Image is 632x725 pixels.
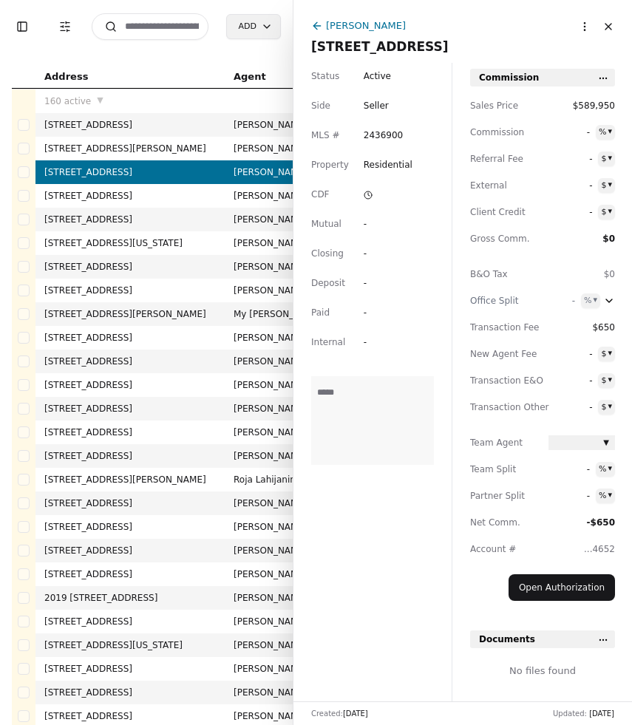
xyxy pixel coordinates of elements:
[35,539,225,562] td: [STREET_ADDRESS]
[548,320,615,335] span: $650
[364,276,390,290] div: -
[548,400,592,415] span: -
[584,544,615,554] span: ...4652
[470,125,537,140] span: Commission
[311,276,345,290] span: Deposit
[603,437,609,449] span: ▼
[225,231,331,255] td: [PERSON_NAME]
[596,489,615,503] button: %
[364,128,434,143] span: 2436900
[470,515,537,530] span: Net Comm.
[311,217,342,231] span: Mutual
[35,113,225,137] td: [STREET_ADDRESS]
[311,98,330,113] span: Side
[470,400,537,415] span: Transaction Other
[598,178,615,193] button: $
[553,708,614,719] div: Updated:
[311,36,614,57] span: [STREET_ADDRESS]
[364,305,390,320] div: -
[470,489,537,503] span: Partner Split
[364,69,391,84] span: Active
[326,18,406,33] div: [PERSON_NAME]
[35,444,225,468] td: [STREET_ADDRESS]
[225,184,331,208] td: [PERSON_NAME]
[608,373,612,387] div: ▾
[470,320,537,335] span: Transaction Fee
[35,137,225,160] td: [STREET_ADDRESS][PERSON_NAME]
[225,468,331,491] td: Roja Lahijaninejad
[589,709,614,718] span: [DATE]
[225,326,331,350] td: [PERSON_NAME]
[509,663,576,678] p: No files found
[225,302,331,326] td: My [PERSON_NAME]
[311,708,368,719] div: Created:
[470,373,537,388] span: Transaction E&O
[225,633,331,657] td: [PERSON_NAME]
[364,217,390,231] div: -
[225,657,331,681] td: [PERSON_NAME]
[311,246,344,261] span: Closing
[44,94,91,109] span: 160 active
[608,178,612,191] div: ▾
[311,128,340,143] span: MLS #
[35,610,225,633] td: [STREET_ADDRESS]
[35,326,225,350] td: [STREET_ADDRESS]
[548,205,592,219] span: -
[35,350,225,373] td: [STREET_ADDRESS]
[35,184,225,208] td: [STREET_ADDRESS]
[35,302,225,326] td: [STREET_ADDRESS][PERSON_NAME]
[596,125,615,140] button: %
[470,178,537,193] span: External
[548,347,592,361] span: -
[225,397,331,421] td: [PERSON_NAME]
[35,515,225,539] td: [STREET_ADDRESS]
[35,160,225,184] td: [STREET_ADDRESS]
[470,98,537,113] span: Sales Price
[548,462,590,477] span: -
[598,373,615,388] button: $
[311,69,339,84] span: Status
[225,421,331,444] td: [PERSON_NAME]
[225,586,331,610] td: [PERSON_NAME]
[548,489,590,503] span: -
[225,562,331,586] td: [PERSON_NAME]
[470,293,537,308] div: Office Split
[35,421,225,444] td: [STREET_ADDRESS]
[225,279,331,302] td: [PERSON_NAME]
[608,347,612,360] div: ▾
[35,255,225,279] td: [STREET_ADDRESS]
[97,94,103,107] span: ▼
[608,152,612,165] div: ▾
[35,586,225,610] td: 2019 [STREET_ADDRESS]
[598,205,615,219] button: $
[311,305,330,320] span: Paid
[548,178,592,193] span: -
[35,373,225,397] td: [STREET_ADDRESS]
[311,157,349,172] span: Property
[225,444,331,468] td: [PERSON_NAME]
[608,205,612,218] div: ▾
[35,681,225,704] td: [STREET_ADDRESS]
[548,373,592,388] span: -
[225,255,331,279] td: [PERSON_NAME]
[343,709,368,718] span: [DATE]
[225,373,331,397] td: [PERSON_NAME]
[364,98,389,113] span: Seller
[608,400,612,413] div: ▾
[35,208,225,231] td: [STREET_ADDRESS]
[470,462,537,477] span: Team Split
[470,205,537,219] span: Client Credit
[608,462,612,475] div: ▾
[225,610,331,633] td: [PERSON_NAME]
[35,397,225,421] td: [STREET_ADDRESS]
[44,69,88,85] span: Address
[470,267,537,282] span: B&O Tax
[225,515,331,539] td: [PERSON_NAME]
[470,542,537,556] span: Account #
[598,400,615,415] button: $
[470,231,537,246] span: Gross Comm.
[225,539,331,562] td: [PERSON_NAME]
[35,231,225,255] td: [STREET_ADDRESS][US_STATE]
[311,335,345,350] span: Internal
[225,681,331,704] td: [PERSON_NAME]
